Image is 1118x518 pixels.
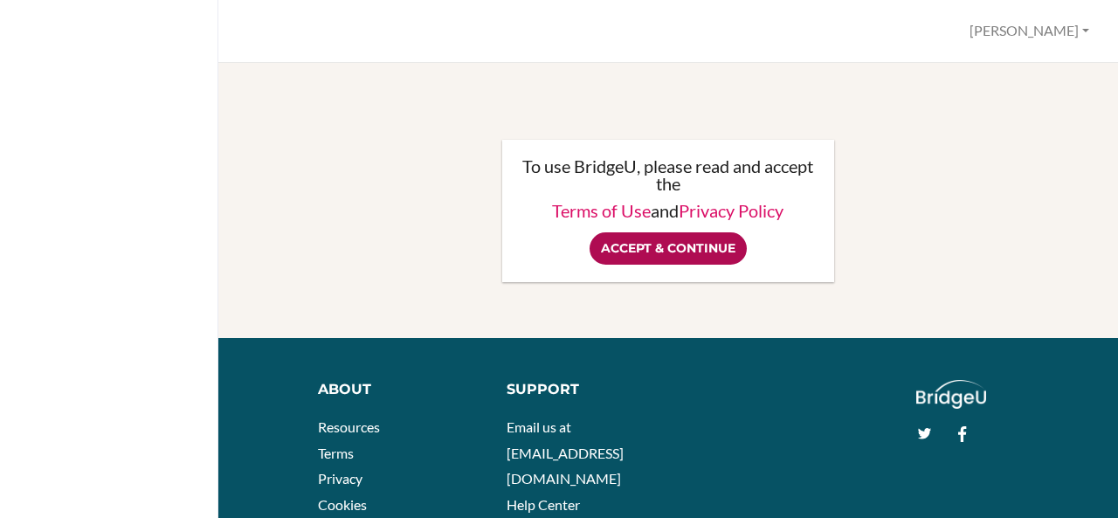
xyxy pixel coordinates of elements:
button: [PERSON_NAME] [962,15,1097,47]
a: Privacy [318,470,362,487]
img: logo_white@2x-f4f0deed5e89b7ecb1c2cc34c3e3d731f90f0f143d5ea2071677605dd97b5244.png [916,380,987,409]
p: To use BridgeU, please read and accept the [520,157,818,192]
a: Privacy Policy [679,200,783,221]
a: Help Center [507,496,580,513]
div: About [318,380,480,400]
input: Accept & Continue [590,232,747,265]
a: Terms of Use [552,200,651,221]
a: Resources [318,418,380,435]
div: Support [507,380,656,400]
p: and [520,202,818,219]
a: Email us at [EMAIL_ADDRESS][DOMAIN_NAME] [507,418,624,487]
a: Terms [318,445,354,461]
a: Cookies [318,496,367,513]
